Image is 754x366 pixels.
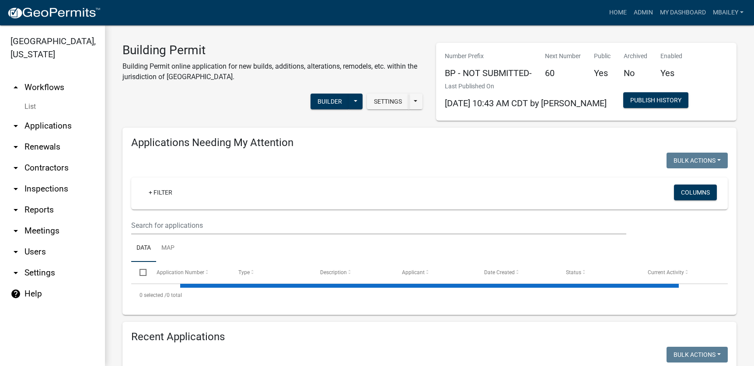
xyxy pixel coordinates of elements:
i: arrow_drop_up [10,82,21,93]
h5: BP - NOT SUBMITTED- [445,68,532,78]
span: [DATE] 10:43 AM CDT by [PERSON_NAME] [445,98,607,108]
i: arrow_drop_down [10,205,21,215]
span: Status [566,269,581,275]
span: Current Activity [648,269,684,275]
h4: Applications Needing My Attention [131,136,728,149]
datatable-header-cell: Current Activity [639,262,721,283]
h4: Recent Applications [131,331,728,343]
datatable-header-cell: Applicant [394,262,475,283]
i: arrow_drop_down [10,142,21,152]
button: Bulk Actions [667,347,728,363]
datatable-header-cell: Application Number [148,262,230,283]
a: Home [606,4,630,21]
p: Building Permit online application for new builds, additions, alterations, remodels, etc. within ... [122,61,423,82]
wm-modal-confirm: Workflow Publish History [623,98,688,105]
i: arrow_drop_down [10,163,21,173]
a: Admin [630,4,656,21]
span: Applicant [402,269,425,275]
p: Public [594,52,611,61]
p: Archived [624,52,647,61]
datatable-header-cell: Date Created [475,262,557,283]
input: Search for applications [131,216,626,234]
i: help [10,289,21,299]
datatable-header-cell: Select [131,262,148,283]
h5: Yes [594,68,611,78]
h5: Yes [660,68,682,78]
button: Columns [674,185,717,200]
p: Number Prefix [445,52,532,61]
button: Bulk Actions [667,153,728,168]
i: arrow_drop_down [10,184,21,194]
span: Application Number [157,269,204,275]
button: Settings [367,94,409,109]
h5: 60 [545,68,581,78]
i: arrow_drop_down [10,121,21,131]
i: arrow_drop_down [10,226,21,236]
datatable-header-cell: Type [230,262,312,283]
i: arrow_drop_down [10,247,21,257]
h3: Building Permit [122,43,423,58]
span: Description [320,269,347,275]
span: Date Created [484,269,515,275]
p: Enabled [660,52,682,61]
p: Last Published On [445,82,607,91]
p: Next Number [545,52,581,61]
a: Map [156,234,180,262]
button: Publish History [623,92,688,108]
i: arrow_drop_down [10,268,21,278]
a: mbailey [709,4,747,21]
a: My Dashboard [656,4,709,21]
h5: No [624,68,647,78]
datatable-header-cell: Description [312,262,394,283]
a: + Filter [142,185,179,200]
a: Data [131,234,156,262]
button: Builder [311,94,349,109]
span: Type [238,269,250,275]
div: 0 total [131,284,728,306]
span: 0 selected / [140,292,167,298]
datatable-header-cell: Status [558,262,639,283]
